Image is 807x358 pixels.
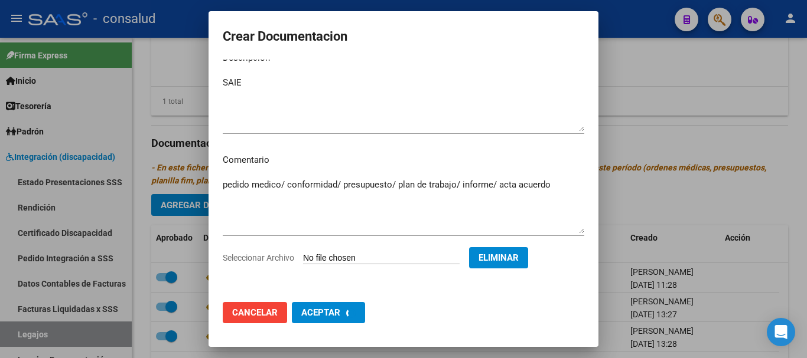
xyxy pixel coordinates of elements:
button: Eliminar [469,247,528,268]
button: Cancelar [223,302,287,323]
span: Eliminar [479,252,519,263]
button: Aceptar [292,302,365,323]
p: Comentario [223,153,584,167]
h2: Crear Documentacion [223,25,584,48]
span: Aceptar [301,307,340,318]
span: Cancelar [232,307,278,318]
div: Open Intercom Messenger [767,318,795,346]
span: Seleccionar Archivo [223,253,294,262]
